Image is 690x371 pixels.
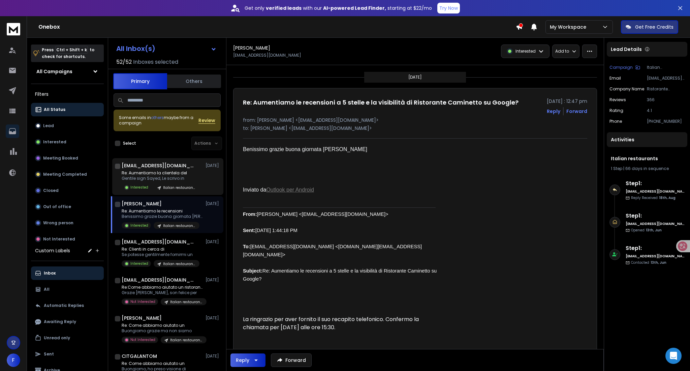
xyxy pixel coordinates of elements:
p: Italian restaurants [647,65,685,70]
span: 1 Step [611,166,622,171]
p: from: [PERSON_NAME] <[EMAIL_ADDRESS][DOMAIN_NAME]> [243,117,587,123]
p: Get only with our starting at $22/mo [245,5,432,11]
p: Meeting Booked [43,155,78,161]
button: Closed [31,184,104,197]
p: Re: Aumentiamo le recensioni [122,208,202,214]
p: Press to check for shortcuts. [42,47,94,60]
button: Campaign [609,65,640,70]
div: | [611,166,683,171]
p: to: [PERSON_NAME] <[EMAIL_ADDRESS][DOMAIN_NAME]> [243,125,587,132]
h6: Step 1 : [626,179,685,188]
p: Re: Come abbiamo aiutato un [122,361,202,366]
p: Not Interested [130,299,155,304]
p: All Status [44,107,65,112]
span: 18th, Aug [659,195,676,200]
h1: All Inbox(s) [116,45,155,52]
p: Italian restaurants [163,185,195,190]
b: Sent: [243,228,255,233]
h6: Step 1 : [626,212,685,220]
p: Italian restaurants [163,261,195,266]
p: Lead [43,123,54,129]
p: Grazie [PERSON_NAME], son felice per [122,290,202,295]
p: Opened [631,228,662,233]
h1: [PERSON_NAME] [233,45,270,51]
p: [DATE] [206,239,221,245]
button: Automatic Replies [31,299,104,312]
h3: Filters [31,89,104,99]
button: Reply [547,108,560,115]
p: Reply Received [631,195,676,200]
b: Subject: [243,268,262,274]
p: All [44,287,50,292]
h1: [PERSON_NAME] [122,200,162,207]
p: [DATE] [408,75,422,80]
p: [DATE] [206,353,221,359]
p: Se potesse gentilmente fornirmi un [122,252,199,257]
p: Buongiorno grazie ma non siamo [122,328,202,334]
p: Re: Aumentiamo la clientela del [122,170,199,176]
strong: verified leads [266,5,302,11]
h1: [EMAIL_ADDRESS][DOMAIN_NAME] [122,162,196,169]
button: Meeting Completed [31,168,104,181]
p: Gentile sign Sayed, Le scrivo in [122,176,199,181]
button: All Inbox(s) [111,42,222,55]
button: Reply [230,353,265,367]
button: Sent [31,347,104,361]
span: 52 / 52 [116,58,132,66]
p: reviews [609,97,626,103]
p: Meeting Completed [43,172,87,177]
h3: Custom Labels [35,247,70,254]
button: Wrong person [31,216,104,230]
p: [EMAIL_ADDRESS][DOMAIN_NAME] [233,53,301,58]
button: All [31,283,104,296]
div: Benissimo grazie buona giornata [PERSON_NAME] [243,145,440,153]
font: [PERSON_NAME] <[EMAIL_ADDRESS][DOMAIN_NAME]> [DATE] 1:44:18 PM [EMAIL_ADDRESS][DOMAIN_NAME] <[DOM... [243,211,438,282]
p: Closed [43,188,59,193]
h1: CITGALANTOM [122,353,157,360]
h6: [EMAIL_ADDRESS][DOMAIN_NAME] [626,189,685,194]
button: Try Now [437,3,460,13]
p: Interested [43,139,66,145]
h1: Onebox [38,23,516,31]
span: others [151,115,164,120]
h3: Inboxes selected [133,58,178,66]
p: Interested [515,49,536,54]
strong: AI-powered Lead Finder, [323,5,386,11]
p: Interested [130,261,148,266]
p: Company Name [609,86,644,92]
div: Open Intercom Messenger [665,348,682,364]
h1: [EMAIL_ADDRESS][DOMAIN_NAME] [122,238,196,245]
h1: All Campaigns [36,68,72,75]
p: [EMAIL_ADDRESS][DOMAIN_NAME] [647,76,685,81]
p: Add to [555,49,569,54]
p: Benissimo grazie buona giornata [PERSON_NAME] [122,214,202,219]
p: Get Free Credits [635,24,673,30]
div: Activities [607,132,687,147]
p: Wrong person [43,220,73,226]
button: Primary [113,73,167,89]
p: [PHONE_NUMBER] [647,119,685,124]
button: All Campaigns [31,65,104,78]
p: Ristorante Caminetto [647,86,685,92]
p: Interested [130,185,148,190]
p: Email [609,76,621,81]
p: Not Interested [43,236,75,242]
button: Not Interested [31,232,104,246]
button: F [7,353,20,367]
h6: [EMAIL_ADDRESS][DOMAIN_NAME] [626,221,685,226]
p: Re: Come abbiamo aiutato un [122,323,202,328]
div: La ringrazio per aver fornito il suo recapito telefonico. Confermo la chiamata per [DATE] alle or... [243,315,440,332]
span: 13th, Jun [651,260,666,265]
p: rating [609,108,623,113]
button: Awaiting Reply [31,315,104,329]
p: [DATE] : 12:47 pm [547,98,587,105]
p: Awaiting Reply [44,319,76,324]
button: Get Free Credits [621,20,678,34]
h1: Re: Aumentiamo le recensioni a 5 stelle e la visibilità di Ristorante Caminetto su Google? [243,98,519,107]
img: logo [7,23,20,35]
p: Automatic Replies [44,303,84,308]
p: Interested [130,223,148,228]
b: From: [243,211,257,217]
p: [DATE] [206,201,221,206]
